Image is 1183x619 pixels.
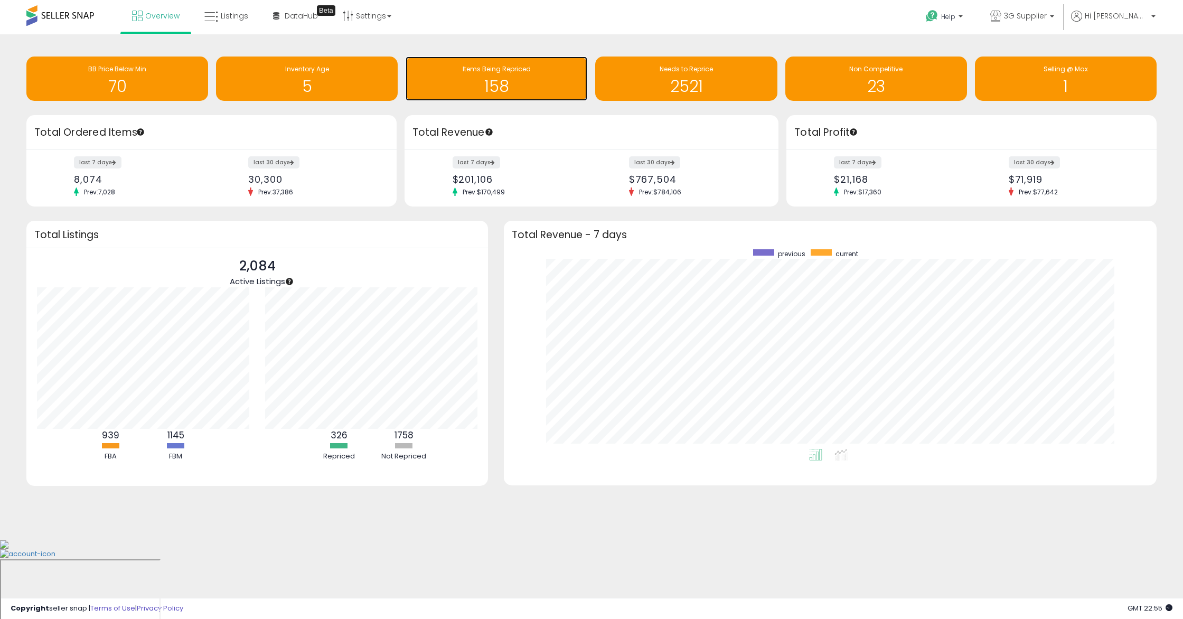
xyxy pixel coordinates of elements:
label: last 7 days [74,156,121,168]
a: Help [917,2,973,34]
h1: 2521 [600,78,772,95]
span: Help [941,12,955,21]
a: BB Price Below Min 70 [26,57,208,101]
b: 1758 [395,429,414,442]
span: Inventory Age [285,64,329,73]
span: Overview [145,11,180,21]
div: Tooltip anchor [849,127,858,137]
a: Needs to Reprice 2521 [595,57,777,101]
div: Tooltip anchor [484,127,494,137]
h1: 23 [791,78,962,95]
a: Selling @ Max 1 [975,57,1157,101]
h1: 70 [32,78,203,95]
span: Prev: 37,386 [253,187,298,196]
span: Prev: $77,642 [1013,187,1063,196]
label: last 7 days [834,156,881,168]
span: 3G Supplier [1004,11,1047,21]
h3: Total Ordered Items [34,125,389,140]
div: FBA [79,452,143,462]
a: Items Being Repriced 158 [406,57,587,101]
h3: Total Listings [34,231,480,239]
label: last 30 days [248,156,299,168]
b: 1145 [167,429,184,442]
span: Non Competitive [849,64,903,73]
span: Active Listings [230,276,285,287]
span: current [835,249,858,258]
b: 939 [102,429,119,442]
div: FBM [144,452,208,462]
span: Prev: 7,028 [79,187,120,196]
div: 30,300 [248,174,378,185]
div: Repriced [307,452,371,462]
p: 2,084 [230,256,285,276]
div: Tooltip anchor [317,5,335,16]
span: Selling @ Max [1044,64,1088,73]
h3: Total Revenue [412,125,771,140]
span: previous [778,249,805,258]
h1: 1 [980,78,1151,95]
span: Prev: $170,499 [457,187,510,196]
span: BB Price Below Min [88,64,146,73]
h1: 158 [411,78,582,95]
label: last 30 days [629,156,680,168]
div: $767,504 [629,174,760,185]
span: DataHub [285,11,318,21]
a: Non Competitive 23 [785,57,967,101]
div: $201,106 [453,174,584,185]
label: last 7 days [453,156,500,168]
h1: 5 [221,78,392,95]
a: Hi [PERSON_NAME] [1071,11,1156,34]
h3: Total Profit [794,125,1149,140]
div: 8,074 [74,174,203,185]
div: Tooltip anchor [136,127,145,137]
div: $21,168 [834,174,963,185]
span: Prev: $784,106 [634,187,687,196]
div: $71,919 [1009,174,1138,185]
i: Get Help [925,10,938,23]
h3: Total Revenue - 7 days [512,231,1149,239]
span: Prev: $17,360 [839,187,887,196]
span: Items Being Repriced [463,64,531,73]
span: Needs to Reprice [660,64,713,73]
div: Tooltip anchor [285,277,294,286]
div: Not Repriced [372,452,436,462]
span: Listings [221,11,248,21]
b: 326 [331,429,348,442]
span: Hi [PERSON_NAME] [1085,11,1148,21]
label: last 30 days [1009,156,1060,168]
a: Inventory Age 5 [216,57,398,101]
